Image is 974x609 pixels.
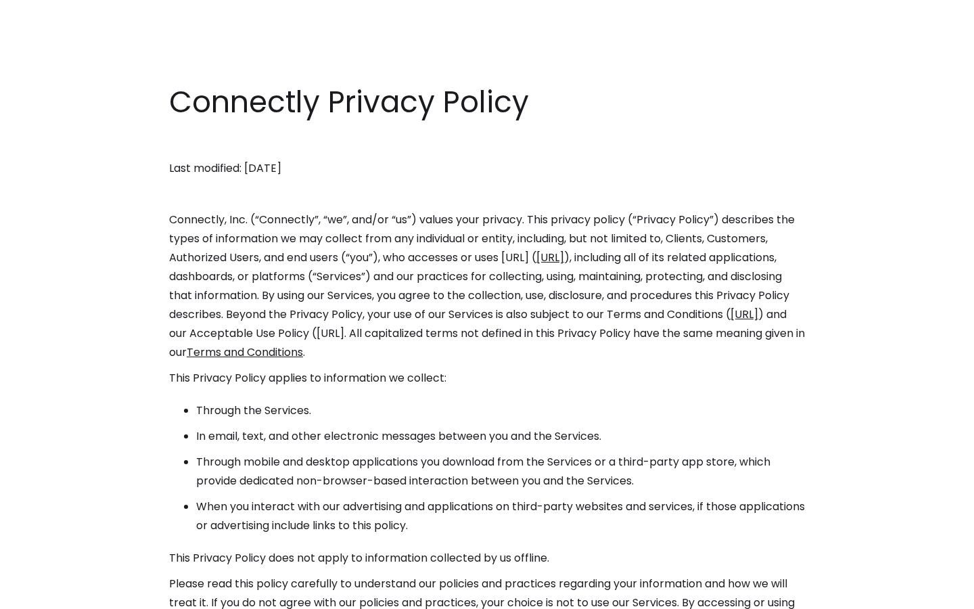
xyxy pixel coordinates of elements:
[196,453,805,491] li: Through mobile and desktop applications you download from the Services or a third-party app store...
[169,185,805,204] p: ‍
[730,307,758,322] a: [URL]
[169,549,805,568] p: This Privacy Policy does not apply to information collected by us offline.
[169,81,805,123] h1: Connectly Privacy Policy
[169,159,805,178] p: Last modified: [DATE]
[169,369,805,388] p: This Privacy Policy applies to information we collect:
[196,427,805,446] li: In email, text, and other electronic messages between you and the Services.
[196,497,805,535] li: When you interact with our advertising and applications on third-party websites and services, if ...
[14,584,81,604] aside: Language selected: English
[169,133,805,152] p: ‍
[187,344,303,360] a: Terms and Conditions
[27,585,81,604] ul: Language list
[169,210,805,362] p: Connectly, Inc. (“Connectly”, “we”, and/or “us”) values your privacy. This privacy policy (“Priva...
[196,401,805,420] li: Through the Services.
[536,250,564,265] a: [URL]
